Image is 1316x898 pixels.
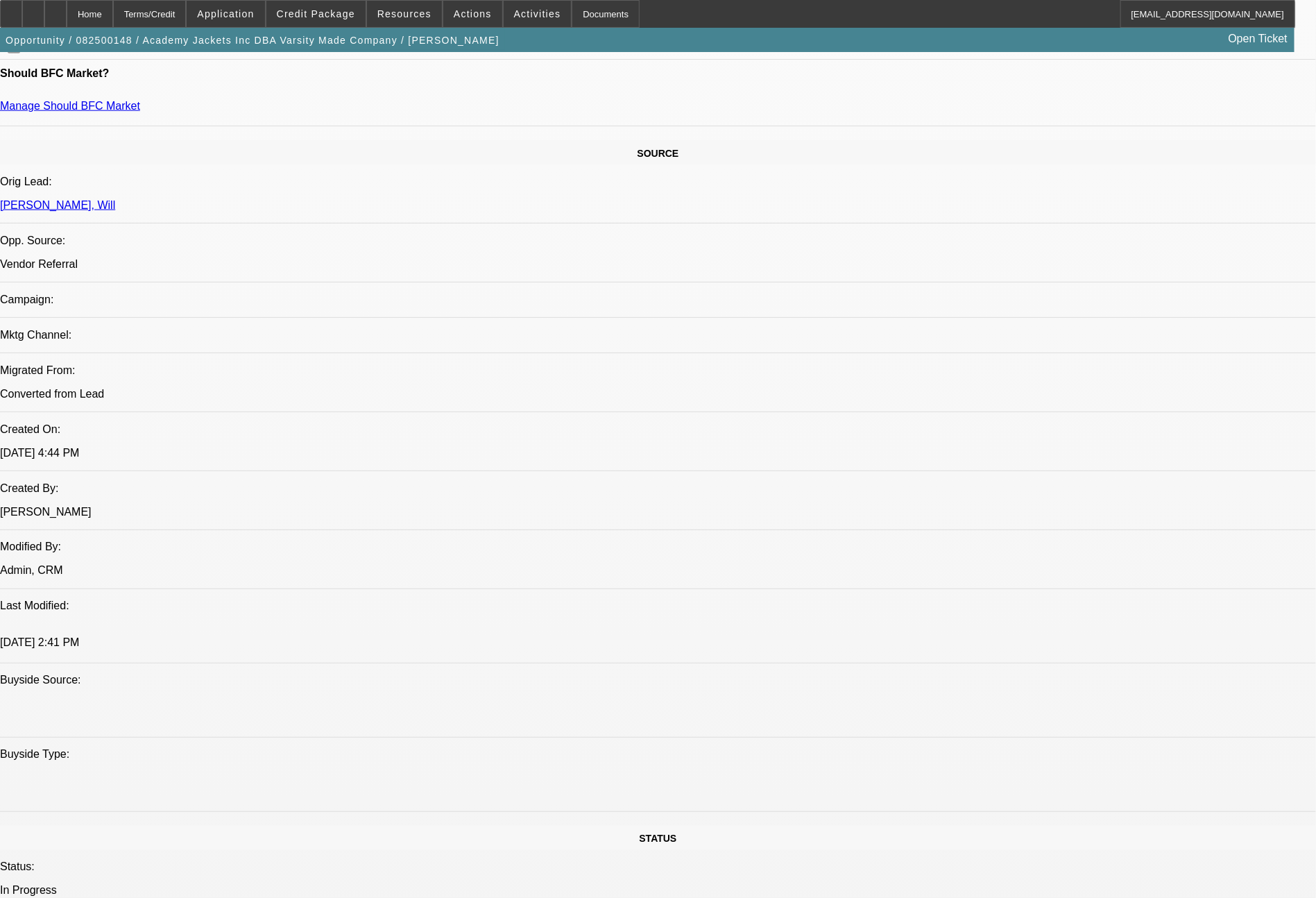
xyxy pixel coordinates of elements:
span: SOURCE [638,148,679,159]
span: Application [197,8,254,19]
span: Credit Package [277,8,355,19]
button: Credit Package [266,1,366,27]
span: Activities [514,8,561,19]
span: Resources [377,8,431,19]
span: STATUS [640,833,677,845]
button: Actions [443,1,502,27]
span: Actions [454,8,492,19]
a: Open Ticket [1223,27,1293,51]
span: Opportunity / 082500148 / Academy Jackets Inc DBA Varsity Made Company / [PERSON_NAME] [6,35,499,46]
button: Resources [367,1,442,27]
button: Activities [504,1,572,27]
button: Application [187,1,264,27]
